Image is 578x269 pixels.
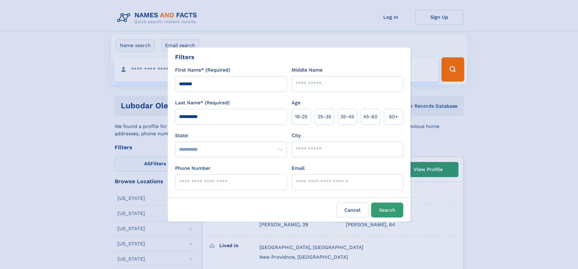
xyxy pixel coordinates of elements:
[292,165,305,172] label: Email
[175,52,194,62] div: Filters
[175,132,287,139] label: State
[295,113,307,120] span: 18‑25
[363,113,377,120] span: 45‑60
[175,66,230,74] label: First Name* (Required)
[336,203,369,217] label: Cancel
[389,113,398,120] span: 60+
[340,113,354,120] span: 35‑45
[318,113,331,120] span: 25‑35
[371,203,403,217] button: Search
[292,66,323,74] label: Middle Name
[292,132,301,139] label: City
[292,99,300,106] label: Age
[175,99,230,106] label: Last Name* (Required)
[175,165,211,172] label: Phone Number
